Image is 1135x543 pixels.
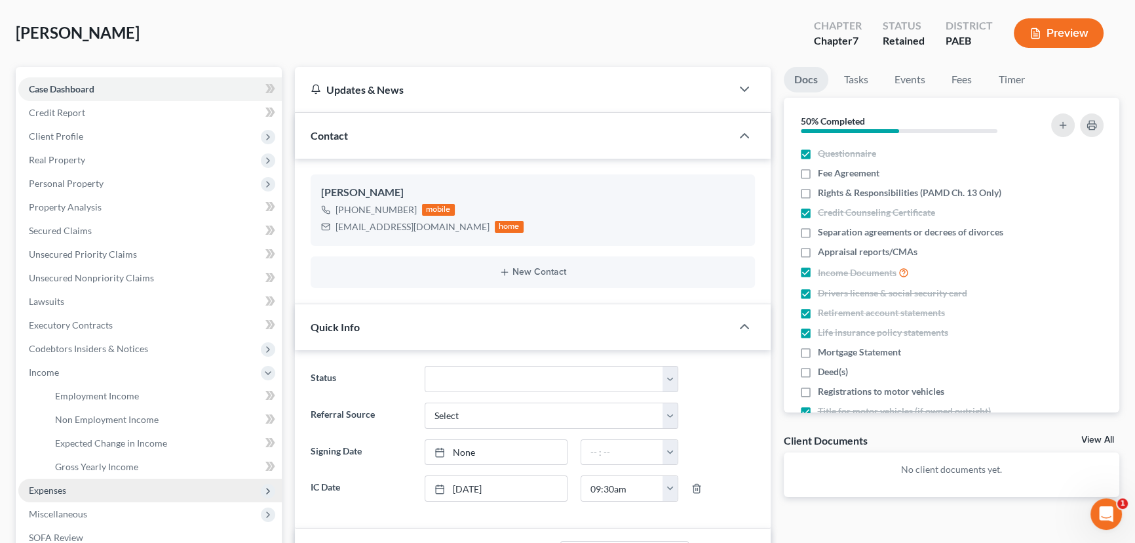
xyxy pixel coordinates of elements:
[321,185,744,201] div: [PERSON_NAME]
[311,83,716,96] div: Updates & News
[29,485,66,496] span: Expenses
[304,475,418,502] label: IC Date
[321,267,744,277] button: New Contact
[29,367,59,378] span: Income
[18,313,282,337] a: Executory Contracts
[818,167,879,180] span: Fee Agreement
[55,461,138,472] span: Gross Yearly Income
[814,33,862,49] div: Chapter
[988,67,1035,92] a: Timer
[16,23,140,42] span: [PERSON_NAME]
[801,115,865,127] strong: 50% Completed
[45,384,282,408] a: Employment Income
[818,405,991,418] span: Title for motor vehicles (if owned outright)
[883,18,925,33] div: Status
[336,220,490,233] div: [EMAIL_ADDRESS][DOMAIN_NAME]
[18,290,282,313] a: Lawsuits
[818,385,944,398] span: Registrations to motor vehicles
[581,440,664,465] input: -- : --
[18,243,282,266] a: Unsecured Priority Claims
[794,463,1109,476] p: No client documents yet.
[311,321,360,333] span: Quick Info
[45,408,282,432] a: Non Employment Income
[18,219,282,243] a: Secured Claims
[1081,435,1114,445] a: View All
[884,67,936,92] a: Events
[495,221,524,233] div: home
[29,319,113,331] span: Executory Contracts
[29,508,87,519] span: Miscellaneous
[818,346,901,359] span: Mortgage Statement
[818,206,935,219] span: Credit Counseling Certificate
[45,455,282,479] a: Gross Yearly Income
[45,432,282,455] a: Expected Change in Income
[29,107,85,118] span: Credit Report
[784,433,868,447] div: Client Documents
[883,33,925,49] div: Retained
[581,476,664,501] input: -- : --
[311,129,348,142] span: Contact
[29,272,154,283] span: Unsecured Nonpriority Claims
[818,287,967,300] span: Drivers license & social security card
[29,83,94,94] span: Case Dashboard
[336,203,417,216] div: [PHONE_NUMBER]
[29,249,137,260] span: Unsecured Priority Claims
[818,365,848,378] span: Deed(s)
[941,67,983,92] a: Fees
[425,440,566,465] a: None
[55,414,159,425] span: Non Employment Income
[946,33,993,49] div: PAEB
[1090,498,1122,530] iframe: Intercom live chat
[55,437,167,449] span: Expected Change in Income
[29,225,92,236] span: Secured Claims
[55,390,139,401] span: Employment Income
[853,34,858,47] span: 7
[304,403,418,429] label: Referral Source
[29,178,104,189] span: Personal Property
[422,204,455,216] div: mobile
[18,195,282,219] a: Property Analysis
[29,343,148,354] span: Codebtors Insiders & Notices
[946,18,993,33] div: District
[818,266,896,279] span: Income Documents
[818,245,917,258] span: Appraisal reports/CMAs
[304,366,418,392] label: Status
[29,154,85,165] span: Real Property
[18,77,282,101] a: Case Dashboard
[18,101,282,125] a: Credit Report
[814,18,862,33] div: Chapter
[818,326,948,339] span: Life insurance policy statements
[29,296,64,307] span: Lawsuits
[1014,18,1104,48] button: Preview
[818,306,945,319] span: Retirement account statements
[304,439,418,466] label: Signing Date
[818,147,876,160] span: Questionnaire
[29,131,83,142] span: Client Profile
[818,226,1003,239] span: Separation agreements or decrees of divorces
[29,201,102,212] span: Property Analysis
[1117,498,1128,509] span: 1
[29,532,83,543] span: SOFA Review
[834,67,879,92] a: Tasks
[818,186,1001,199] span: Rights & Responsibilities (PAMD Ch. 13 Only)
[18,266,282,290] a: Unsecured Nonpriority Claims
[425,476,566,501] a: [DATE]
[784,67,828,92] a: Docs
